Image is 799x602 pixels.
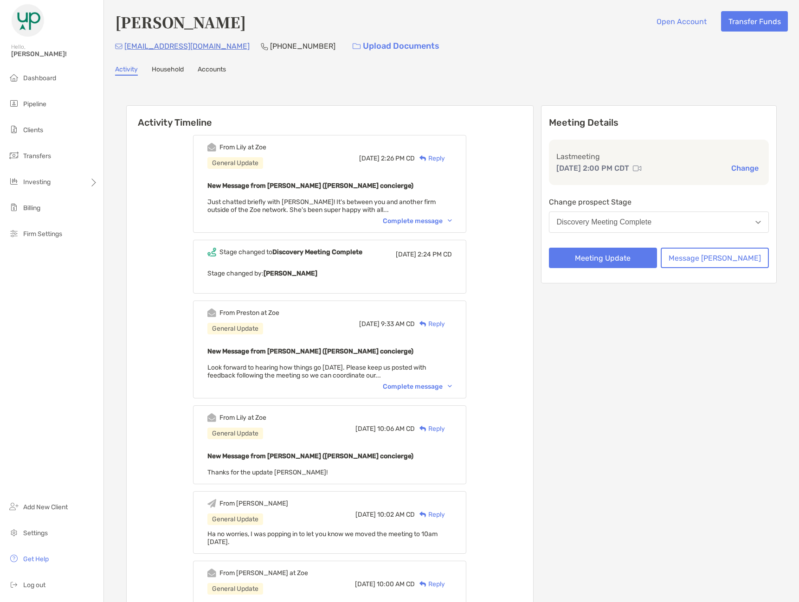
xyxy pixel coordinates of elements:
button: Meeting Update [549,248,657,268]
div: From [PERSON_NAME] at Zoe [219,569,308,577]
span: Ha no worries, I was popping in to let you know we moved the meeting to 10am [DATE]. [207,530,438,546]
b: New Message from [PERSON_NAME] ([PERSON_NAME] concierge) [207,452,413,460]
b: New Message from [PERSON_NAME] ([PERSON_NAME] concierge) [207,182,413,190]
a: Accounts [198,65,226,76]
span: [DATE] [355,425,376,433]
button: Message [PERSON_NAME] [661,248,769,268]
div: Complete message [383,383,452,391]
img: billing icon [8,202,19,213]
img: investing icon [8,176,19,187]
span: 2:26 PM CD [381,154,415,162]
b: [PERSON_NAME] [264,269,317,277]
div: Reply [415,319,445,329]
img: button icon [353,43,361,50]
span: Thanks for the update [PERSON_NAME]! [207,468,328,476]
div: General Update [207,157,263,169]
img: Event icon [207,569,216,577]
span: [DATE] [396,250,416,258]
img: Reply icon [419,581,426,587]
span: Log out [23,581,45,589]
div: Reply [415,510,445,519]
b: New Message from [PERSON_NAME] ([PERSON_NAME] concierge) [207,347,413,355]
img: settings icon [8,527,19,538]
span: 10:00 AM CD [377,580,415,588]
span: [DATE] [355,580,375,588]
span: Add New Client [23,503,68,511]
div: Stage changed to [219,248,362,256]
div: From [PERSON_NAME] [219,500,288,507]
img: Chevron icon [448,385,452,388]
img: Reply icon [419,426,426,432]
div: General Update [207,428,263,439]
span: Just chatted briefly with [PERSON_NAME]! It's between you and another firm outside of the Zoe net... [207,198,436,214]
img: transfers icon [8,150,19,161]
button: Discovery Meeting Complete [549,211,769,233]
a: Upload Documents [347,36,445,56]
div: Reply [415,154,445,163]
div: Complete message [383,217,452,225]
div: Reply [415,424,445,434]
img: add_new_client icon [8,501,19,512]
p: [PHONE_NUMBER] [270,40,335,52]
img: firm-settings icon [8,228,19,239]
img: pipeline icon [8,98,19,109]
span: Get Help [23,555,49,563]
img: Zoe Logo [11,4,45,37]
p: [EMAIL_ADDRESS][DOMAIN_NAME] [124,40,250,52]
span: Pipeline [23,100,46,108]
span: 2:24 PM CD [418,250,452,258]
a: Activity [115,65,138,76]
img: Reply icon [419,155,426,161]
div: General Update [207,323,263,334]
p: Last meeting [556,151,762,162]
h6: Activity Timeline [127,106,533,128]
span: Investing [23,178,51,186]
img: Event icon [207,308,216,317]
div: Discovery Meeting Complete [557,218,652,226]
div: From Preston at Zoe [219,309,279,317]
span: 9:33 AM CD [381,320,415,328]
img: clients icon [8,124,19,135]
span: [DATE] [355,511,376,519]
img: Event icon [207,499,216,508]
span: Transfers [23,152,51,160]
p: [DATE] 2:00 PM CDT [556,162,629,174]
img: Chevron icon [448,219,452,222]
p: Change prospect Stage [549,196,769,208]
div: General Update [207,583,263,595]
span: Firm Settings [23,230,62,238]
span: Clients [23,126,43,134]
h4: [PERSON_NAME] [115,11,246,32]
img: get-help icon [8,553,19,564]
img: logout icon [8,579,19,590]
div: General Update [207,513,263,525]
img: Email Icon [115,44,122,49]
span: Billing [23,204,40,212]
a: Household [152,65,184,76]
span: Dashboard [23,74,56,82]
span: [DATE] [359,320,380,328]
img: Open dropdown arrow [755,221,761,224]
b: Discovery Meeting Complete [272,248,362,256]
p: Stage changed by: [207,268,452,279]
span: [PERSON_NAME]! [11,50,98,58]
div: From Lily at Zoe [219,143,266,151]
span: [DATE] [359,154,380,162]
img: Event icon [207,413,216,422]
div: Reply [415,579,445,589]
div: From Lily at Zoe [219,414,266,422]
span: 10:02 AM CD [377,511,415,519]
button: Transfer Funds [721,11,788,32]
p: Meeting Details [549,117,769,128]
img: Event icon [207,248,216,256]
img: Reply icon [419,321,426,327]
img: communication type [633,165,641,172]
span: Look forward to hearing how things go [DATE]. Please keep us posted with feedback following the m... [207,364,426,379]
img: Phone Icon [261,43,268,50]
span: 10:06 AM CD [377,425,415,433]
img: Event icon [207,143,216,152]
img: dashboard icon [8,72,19,83]
span: Settings [23,529,48,537]
button: Open Account [649,11,714,32]
button: Change [728,163,761,173]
